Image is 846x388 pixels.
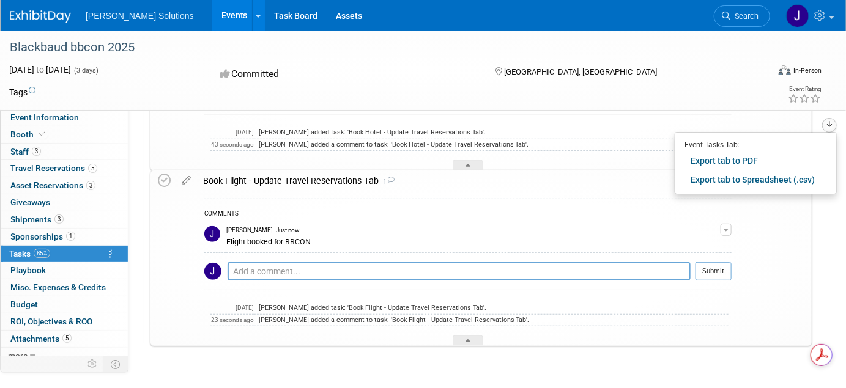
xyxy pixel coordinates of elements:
[1,348,128,364] a: more
[88,164,97,173] span: 5
[1,160,128,177] a: Travel Reservations5
[10,317,92,326] span: ROI, Objectives & ROO
[1,279,128,296] a: Misc. Expenses & Credits
[176,175,197,186] a: edit
[714,5,770,27] a: Search
[86,181,95,190] span: 3
[10,299,38,309] span: Budget
[236,304,254,311] span: 9/29/2025 9:40:17 AM EST
[10,214,64,224] span: Shipments
[86,11,194,21] span: [PERSON_NAME] Solutions
[10,180,95,190] span: Asset Reservations
[73,67,98,75] span: (3 days)
[1,331,128,347] a: Attachments5
[34,249,50,258] span: 85%
[39,131,45,137] i: Booth reservation complete
[32,147,41,156] span: 3
[10,130,48,139] span: Booth
[1,177,128,194] a: Asset Reservations3
[504,67,657,76] span: [GEOGRAPHIC_DATA], [GEOGRAPHIC_DATA]
[10,334,72,343] span: Attachments
[254,127,729,139] td: [PERSON_NAME] added task: 'Book Hotel - Update Travel Reservations Tab'.
[54,214,64,224] span: 3
[1,211,128,228] a: Shipments3
[254,139,729,150] td: [PERSON_NAME] added a comment to task: 'Book Hotel - Update Travel Reservations Tab'.
[9,65,71,75] span: [DATE] [DATE]
[379,178,395,186] span: 1
[6,37,752,59] div: Blackbaud bbcon 2025
[1,313,128,330] a: ROI, Objectives & ROO
[254,314,729,326] td: [PERSON_NAME] added a comment to task: 'Book Flight - Update Travel Reservations Tab'.
[204,208,732,221] div: COMMENTS
[217,64,476,85] div: Committed
[254,302,729,314] td: [PERSON_NAME] added task: 'Book Flight - Update Travel Reservations Tab'.
[10,147,41,156] span: Staff
[211,141,254,148] span: 9/30/2025 4:38:39 PM EST
[1,296,128,313] a: Budget
[696,262,732,280] button: Submit
[1,126,128,143] a: Booth
[685,137,827,150] div: Event Tasks Tab:
[10,163,97,173] span: Travel Reservations
[702,64,822,82] div: Event Format
[788,86,821,92] div: Event Rating
[204,226,220,242] img: Jadie Gamble
[82,356,103,372] td: Personalize Event Tab Strip
[1,109,128,126] a: Event Information
[10,282,106,292] span: Misc. Expenses & Credits
[10,265,46,275] span: Playbook
[66,232,75,241] span: 1
[1,262,128,279] a: Playbook
[779,65,791,75] img: Format-Inperson.png
[8,351,28,361] span: more
[685,152,827,169] a: Export tab to PDF
[226,235,721,247] div: Flight booked for BBCON
[730,12,759,21] span: Search
[9,249,50,258] span: Tasks
[226,226,299,235] span: [PERSON_NAME] - Just now
[1,229,128,245] a: Sponsorships1
[1,194,128,211] a: Giveaways
[685,171,827,188] a: Export tab to Spreadsheet (.csv)
[103,356,128,372] td: Toggle Event Tabs
[10,197,50,207] span: Giveaways
[786,4,809,27] img: Jadie Gamble
[10,112,79,122] span: Event Information
[211,317,254,323] span: 9/30/2025 4:39:07 PM EST
[197,170,732,191] div: Book Flight - Update Travel Reservations Tab
[1,246,128,262] a: Tasks85%
[34,65,46,75] span: to
[9,86,35,98] td: Tags
[793,66,822,75] div: In-Person
[1,144,128,160] a: Staff3
[62,334,72,343] span: 5
[10,232,75,241] span: Sponsorships
[236,129,254,136] span: 9/29/2025 9:40:35 AM EST
[204,263,221,280] img: Jadie Gamble
[10,10,71,23] img: ExhibitDay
